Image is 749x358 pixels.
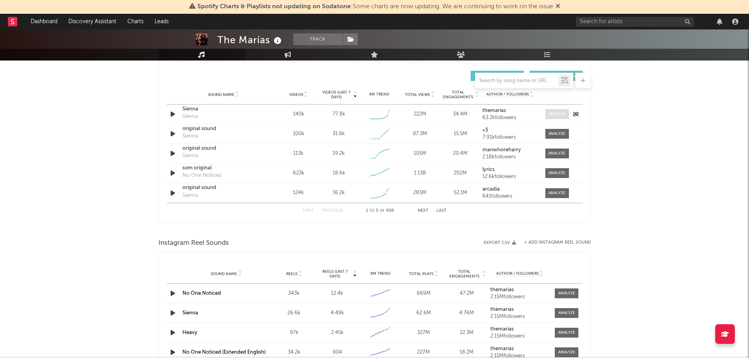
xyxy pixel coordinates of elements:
[158,239,229,248] span: Instagram Reel Sounds
[490,287,549,293] a: themarias
[482,108,537,114] a: themarias
[442,130,478,138] div: 15.5M
[182,172,221,180] div: No One Noticed
[380,209,385,213] span: of
[482,167,495,172] strong: lyrics
[490,294,549,300] div: 2.15M followers
[197,4,553,10] span: : Some charts are now updating. We are continuing to work on the issue
[475,78,558,84] input: Search by song name or URL
[182,310,198,316] a: Sienna
[418,209,429,213] button: Next
[274,290,314,297] div: 343k
[490,327,514,332] strong: themarias
[333,169,345,177] div: 18.6k
[303,209,314,213] button: First
[63,14,122,29] a: Discovery Assistant
[496,271,539,276] span: Author / Followers
[530,71,583,81] button: Official(16)
[484,241,516,245] button: Export CSV
[149,14,174,29] a: Leads
[122,14,149,29] a: Charts
[318,349,357,356] div: 904
[490,346,514,351] strong: themarias
[293,33,342,45] button: Track
[447,290,486,297] div: 47.2M
[286,272,297,276] span: Reels
[405,92,430,97] span: Total Views
[182,105,265,113] a: Sienna
[482,128,537,133] a: <3
[490,334,549,339] div: 2.15M followers
[482,147,537,153] a: manwhoreharry
[333,130,345,138] div: 31.8k
[280,130,317,138] div: 100k
[333,189,345,197] div: 16.2k
[482,187,500,192] strong: arcadia
[318,309,357,317] div: 4.49k
[280,110,317,118] div: 140k
[182,125,265,133] a: original sound
[217,33,283,46] div: The Marías
[320,90,352,99] span: Videos (last 7 days)
[442,90,474,99] span: Total Engagements
[274,309,314,317] div: 26.6k
[482,108,506,113] strong: themarias
[447,329,486,337] div: 22.3M
[182,350,266,355] a: No One Noticed (Extended English)
[482,167,537,173] a: lyrics
[280,189,317,197] div: 124k
[25,14,63,29] a: Dashboard
[182,192,198,200] div: Sienna
[409,272,433,276] span: Total Plays
[471,71,524,81] button: UGC(942)
[482,115,537,121] div: 63.2k followers
[197,4,351,10] span: Spotify Charts & Playlists not updating on Sodatone
[482,187,537,192] a: arcadia
[182,291,221,296] a: No One Noticed
[370,209,374,213] span: to
[322,209,343,213] button: Previous
[404,290,443,297] div: 669M
[182,184,265,192] a: original sound
[442,189,478,197] div: 52.1M
[404,349,443,356] div: 227M
[490,307,514,312] strong: themarias
[318,290,357,297] div: 12.4k
[208,92,234,97] span: Sound Name
[333,150,345,158] div: 19.2k
[182,164,265,172] a: som original
[274,349,314,356] div: 34.2k
[401,189,438,197] div: 283M
[361,271,400,277] div: 6M Trend
[490,287,514,292] strong: themarias
[404,309,443,317] div: 62.6M
[182,145,265,152] a: original sound
[274,329,314,337] div: 97k
[280,169,317,177] div: 623k
[482,135,537,140] div: 7.91k followers
[401,169,438,177] div: 1.13B
[447,349,486,356] div: 18.2M
[401,130,438,138] div: 87.3M
[401,110,438,118] div: 222M
[280,150,317,158] div: 113k
[482,194,537,199] div: 641 followers
[490,346,549,352] a: themarias
[490,314,549,319] div: 2.15M followers
[404,329,443,337] div: 327M
[182,113,198,121] div: Sienna
[482,154,537,160] div: 2.18k followers
[182,152,198,160] div: Sienna
[482,128,488,133] strong: <3
[359,206,402,216] div: 1 5 958
[490,307,549,312] a: themarias
[482,147,521,152] strong: manwhoreharry
[442,150,478,158] div: 20.4M
[524,241,591,245] button: + Add Instagram Reel Sound
[333,110,345,118] div: 77.8k
[182,330,197,335] a: Heavy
